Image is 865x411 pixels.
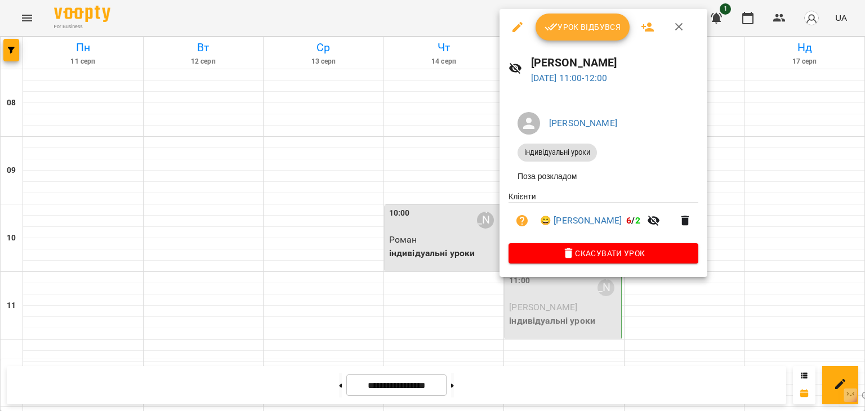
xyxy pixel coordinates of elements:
[518,148,597,158] span: індивідуальні уроки
[549,118,617,128] a: [PERSON_NAME]
[540,214,622,227] a: 😀 [PERSON_NAME]
[518,247,689,260] span: Скасувати Урок
[635,215,640,226] span: 2
[509,207,536,234] button: Візит ще не сплачено. Додати оплату?
[536,14,630,41] button: Урок відбувся
[545,20,621,34] span: Урок відбувся
[531,73,608,83] a: [DATE] 11:00-12:00
[531,54,699,72] h6: [PERSON_NAME]
[626,215,640,226] b: /
[626,215,631,226] span: 6
[509,243,698,263] button: Скасувати Урок
[509,191,698,243] ul: Клієнти
[509,166,698,186] li: Поза розкладом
